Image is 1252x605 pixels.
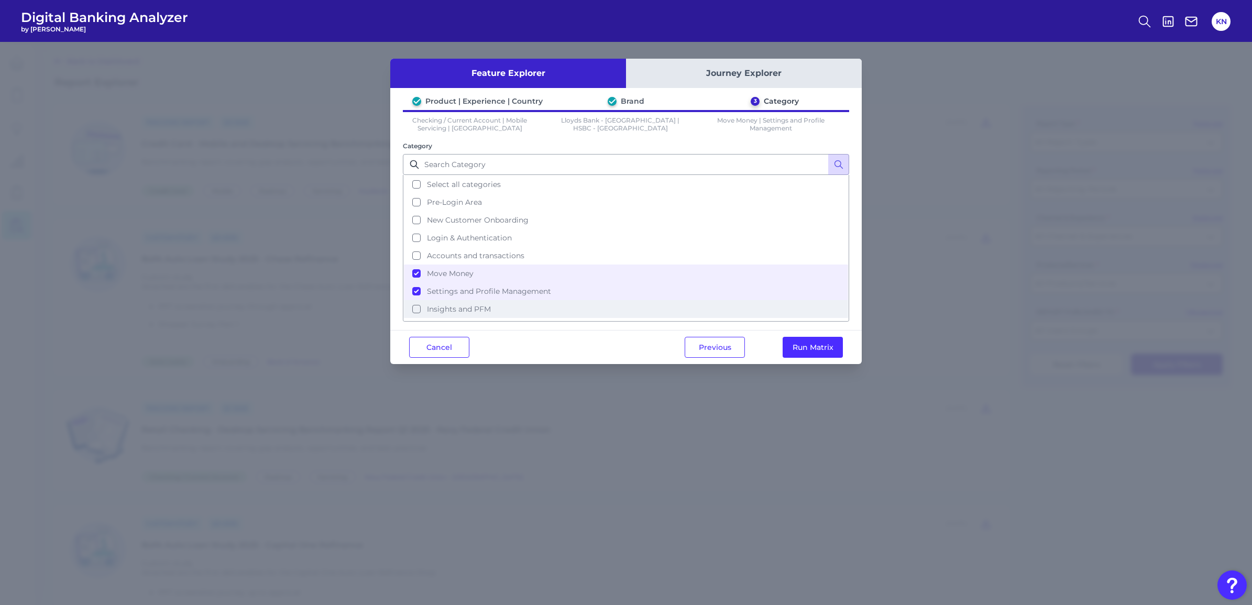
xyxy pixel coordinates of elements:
[427,251,524,260] span: Accounts and transactions
[626,59,862,88] button: Journey Explorer
[403,142,432,150] label: Category
[704,116,838,132] p: Move Money | Settings and Profile Management
[685,337,745,358] button: Previous
[427,233,512,243] span: Login & Authentication
[390,59,626,88] button: Feature Explorer
[21,25,188,33] span: by [PERSON_NAME]
[554,116,688,132] p: Lloyds Bank - [GEOGRAPHIC_DATA] | HSBC - [GEOGRAPHIC_DATA]
[21,9,188,25] span: Digital Banking Analyzer
[1217,570,1247,600] button: Open Resource Center
[404,193,848,211] button: Pre-Login Area
[404,265,848,282] button: Move Money
[621,96,644,106] div: Brand
[403,154,849,175] input: Search Category
[783,337,843,358] button: Run Matrix
[427,304,491,314] span: Insights and PFM
[404,229,848,247] button: Login & Authentication
[403,116,537,132] p: Checking / Current Account | Mobile Servicing | [GEOGRAPHIC_DATA]
[427,197,482,207] span: Pre-Login Area
[751,97,760,106] div: 3
[425,96,543,106] div: Product | Experience | Country
[427,215,529,225] span: New Customer Onboarding
[427,180,501,189] span: Select all categories
[404,282,848,300] button: Settings and Profile Management
[764,96,799,106] div: Category
[404,300,848,318] button: Insights and PFM
[1212,12,1231,31] button: KN
[404,318,848,336] button: Alerts
[404,175,848,193] button: Select all categories
[427,269,474,278] span: Move Money
[404,247,848,265] button: Accounts and transactions
[427,287,551,296] span: Settings and Profile Management
[409,337,469,358] button: Cancel
[404,211,848,229] button: New Customer Onboarding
